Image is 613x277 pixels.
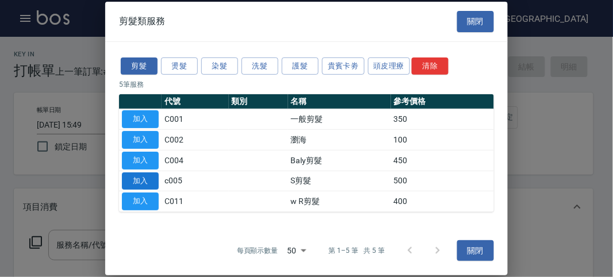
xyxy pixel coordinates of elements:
[288,150,391,171] td: Baly剪髮
[122,193,159,210] button: 加入
[288,109,391,130] td: 一般剪髮
[329,245,385,256] p: 第 1–5 筆 共 5 筆
[122,110,159,128] button: 加入
[201,57,238,75] button: 染髮
[322,57,365,75] button: 貴賓卡劵
[162,171,229,191] td: c005
[391,191,494,212] td: 400
[122,152,159,170] button: 加入
[162,150,229,171] td: C004
[283,235,311,266] div: 50
[162,129,229,150] td: C002
[122,131,159,149] button: 加入
[391,94,494,109] th: 參考價格
[288,94,391,109] th: 名稱
[288,129,391,150] td: 瀏海
[242,57,278,75] button: 洗髮
[237,245,278,256] p: 每頁顯示數量
[229,94,288,109] th: 類別
[457,240,494,261] button: 關閉
[119,79,494,90] p: 5 筆服務
[282,57,319,75] button: 護髮
[288,171,391,191] td: S剪髮
[162,94,229,109] th: 代號
[412,57,449,75] button: 清除
[121,57,158,75] button: 剪髮
[391,171,494,191] td: 500
[457,11,494,32] button: 關閉
[288,191,391,212] td: w R剪髮
[119,16,165,27] span: 剪髮類服務
[391,109,494,130] td: 350
[161,57,198,75] button: 燙髮
[162,109,229,130] td: C001
[122,172,159,190] button: 加入
[391,150,494,171] td: 450
[391,129,494,150] td: 100
[368,57,411,75] button: 頭皮理療
[162,191,229,212] td: C011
